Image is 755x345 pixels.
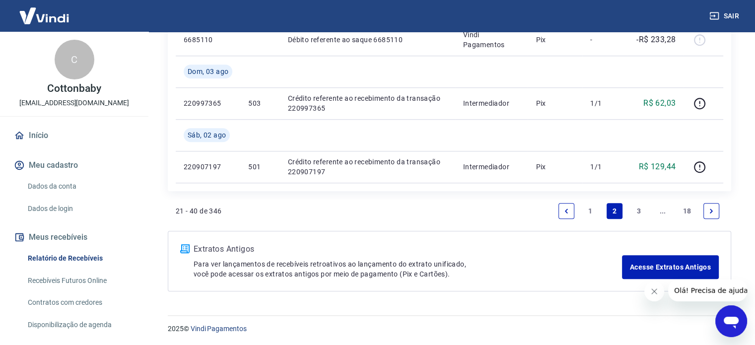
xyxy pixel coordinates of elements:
[12,125,137,146] a: Início
[188,67,228,76] span: Dom, 03 ago
[463,162,520,172] p: Intermediador
[644,281,664,301] iframe: Fechar mensagem
[636,34,676,46] p: -R$ 233,28
[191,325,247,333] a: Vindi Pagamentos
[24,315,137,335] a: Disponibilização de agenda
[554,199,723,223] ul: Pagination
[24,199,137,219] a: Dados de login
[12,154,137,176] button: Meu cadastro
[288,93,447,113] p: Crédito referente ao recebimento da transação 220997365
[639,161,676,173] p: R$ 129,44
[536,162,574,172] p: Pix
[643,97,676,109] p: R$ 62,03
[188,130,226,140] span: Sáb, 02 ago
[24,248,137,269] a: Relatório de Recebíveis
[6,7,83,15] span: Olá! Precisa de ajuda?
[288,35,447,45] p: Débito referente ao saque 6685110
[12,226,137,248] button: Meus recebíveis
[168,324,731,334] p: 2025 ©
[590,35,619,45] p: -
[703,203,719,219] a: Next page
[194,243,622,255] p: Extratos Antigos
[590,162,619,172] p: 1/1
[679,203,695,219] a: Page 18
[19,98,129,108] p: [EMAIL_ADDRESS][DOMAIN_NAME]
[194,259,622,279] p: Para ver lançamentos de recebíveis retroativos ao lançamento do extrato unificado, você pode aces...
[536,98,574,108] p: Pix
[248,98,272,108] p: 503
[607,203,622,219] a: Page 2 is your current page
[655,203,671,219] a: Jump forward
[55,40,94,79] div: C
[715,305,747,337] iframe: Botão para abrir a janela de mensagens
[24,292,137,313] a: Contratos com credores
[590,98,619,108] p: 1/1
[12,0,76,31] img: Vindi
[463,30,520,50] p: Vindi Pagamentos
[184,98,232,108] p: 220997365
[463,98,520,108] p: Intermediador
[180,244,190,253] img: ícone
[622,255,719,279] a: Acesse Extratos Antigos
[558,203,574,219] a: Previous page
[631,203,647,219] a: Page 3
[47,83,101,94] p: Cottonbaby
[288,157,447,177] p: Crédito referente ao recebimento da transação 220907197
[668,279,747,301] iframe: Mensagem da empresa
[176,206,222,216] p: 21 - 40 de 346
[248,162,272,172] p: 501
[184,35,232,45] p: 6685110
[24,176,137,197] a: Dados da conta
[24,271,137,291] a: Recebíveis Futuros Online
[184,162,232,172] p: 220907197
[583,203,599,219] a: Page 1
[536,35,574,45] p: Pix
[707,7,743,25] button: Sair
